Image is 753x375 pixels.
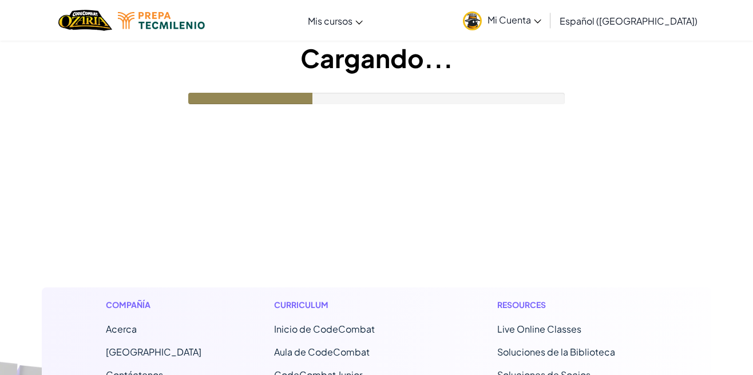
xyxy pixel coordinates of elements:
span: Español ([GEOGRAPHIC_DATA]) [560,15,697,27]
a: Mis cursos [302,5,368,36]
span: Mis cursos [308,15,352,27]
a: Ozaria by CodeCombat logo [58,9,112,32]
span: Mi Cuenta [488,14,541,26]
a: Aula de CodeCombat [274,346,370,358]
a: Mi Cuenta [457,2,547,38]
a: Soluciones de la Biblioteca [497,346,615,358]
a: [GEOGRAPHIC_DATA] [106,346,201,358]
a: Live Online Classes [497,323,581,335]
img: avatar [463,11,482,30]
a: Acerca [106,323,137,335]
img: Tecmilenio logo [118,12,205,29]
h1: Compañía [106,299,201,311]
img: Home [58,9,112,32]
span: Inicio de CodeCombat [274,323,375,335]
a: Español ([GEOGRAPHIC_DATA]) [554,5,703,36]
h1: Resources [497,299,648,311]
h1: Curriculum [274,299,425,311]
